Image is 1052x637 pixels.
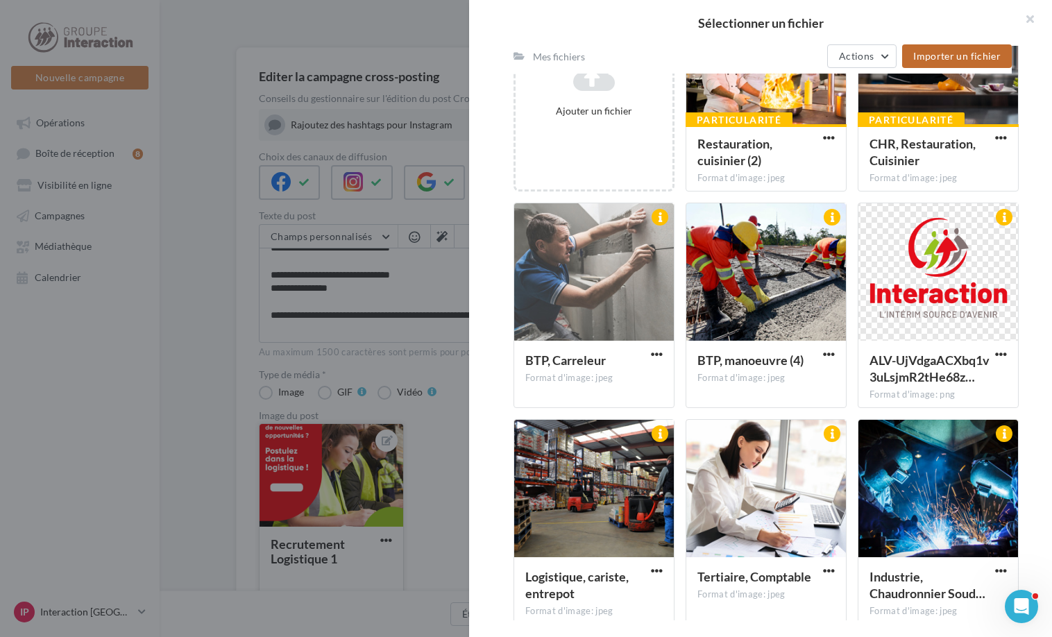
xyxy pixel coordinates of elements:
div: Format d'image: jpeg [525,372,663,384]
div: Format d'image: jpeg [869,172,1007,185]
span: CHR, Restauration, Cuisinier [869,136,976,168]
div: Format d'image: jpeg [869,605,1007,618]
div: Format d'image: jpeg [697,588,835,601]
button: Importer un fichier [902,44,1012,68]
span: Restauration, cuisinier (2) [697,136,772,168]
div: Ajouter un fichier [521,104,667,118]
span: Importer un fichier [913,50,1001,62]
span: BTP, manoeuvre (4) [697,353,804,368]
div: Mes fichiers [533,50,585,64]
span: BTP, Carreleur [525,353,606,368]
div: Particularité [858,112,965,128]
div: Format d'image: jpeg [697,372,835,384]
span: Logistique, cariste, entrepot [525,569,629,601]
div: Format d'image: jpeg [525,605,663,618]
span: Industrie, Chaudronnier Soudeur [869,569,985,601]
div: Format d'image: png [869,389,1007,401]
span: Actions [839,50,874,62]
div: Particularité [686,112,792,128]
span: ALV-UjVdgaACXbq1v3uLsjmR2tHe68zGYoaBNgUyiLQWpmsX-BS3HdZV [869,353,990,384]
iframe: Intercom live chat [1005,590,1038,623]
button: Actions [827,44,897,68]
div: Format d'image: jpeg [697,172,835,185]
span: Tertiaire, Comptable [697,569,811,584]
h2: Sélectionner un fichier [491,17,1030,29]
